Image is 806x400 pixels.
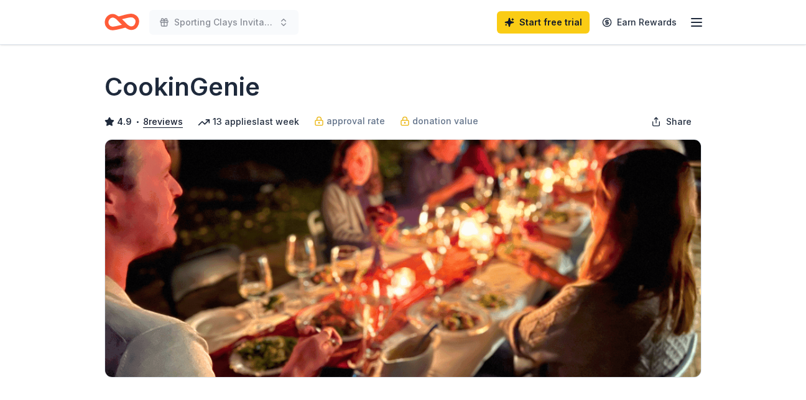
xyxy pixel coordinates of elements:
[104,70,260,104] h1: CookinGenie
[666,114,692,129] span: Share
[314,114,385,129] a: approval rate
[143,114,183,129] button: 8reviews
[174,15,274,30] span: Sporting Clays Invitational
[105,140,701,377] img: Image for CookinGenie
[641,109,702,134] button: Share
[412,114,478,129] span: donation value
[136,117,140,127] span: •
[117,114,132,129] span: 4.9
[104,7,139,37] a: Home
[400,114,478,129] a: donation value
[198,114,299,129] div: 13 applies last week
[497,11,590,34] a: Start free trial
[595,11,684,34] a: Earn Rewards
[149,10,299,35] button: Sporting Clays Invitational
[327,114,385,129] span: approval rate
